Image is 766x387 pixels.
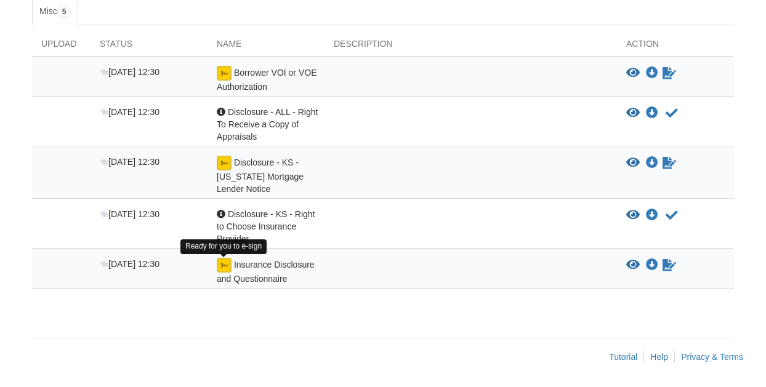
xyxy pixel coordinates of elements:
[646,108,658,118] a: Download Disclosure - ALL - Right To Receive a Copy of Appraisals
[180,239,267,253] div: Ready for you to e-sign
[646,260,658,270] a: Download Insurance Disclosure and Questionnaire
[626,157,640,169] button: View Disclosure - KS - Kansas Mortgage Lender Notice
[646,68,658,78] a: Download Borrower VOI or VOE Authorization
[325,38,617,56] div: Description
[100,67,159,77] span: [DATE] 12:30
[626,107,640,119] button: View Disclosure - ALL - Right To Receive a Copy of Appraisals
[650,352,668,362] a: Help
[217,158,304,194] span: Disclosure - KS - [US_STATE] Mortgage Lender Notice
[32,38,91,56] div: Upload
[217,68,316,92] span: Borrower VOI or VOE Authorization
[626,209,640,221] button: View Disclosure - KS - Right to Choose Insurance Provider
[681,352,743,362] a: Privacy & Terms
[217,107,318,142] span: Disclosure - ALL - Right To Receive a Copy of Appraisals
[646,210,658,220] a: Download Disclosure - KS - Right to Choose Insurance Provider
[208,38,325,56] div: Name
[626,259,640,271] button: View Insurance Disclosure and Questionnaire
[664,208,679,223] button: Acknowledge receipt of document
[217,66,232,81] img: Ready for you to esign
[646,158,658,168] a: Download Disclosure - KS - Kansas Mortgage Lender Notice
[617,38,734,56] div: Action
[661,66,677,81] a: Sign Form
[100,209,159,219] span: [DATE] 12:30
[217,156,232,170] img: Ready for you to esign
[664,106,679,121] button: Acknowledge receipt of document
[217,258,232,273] img: Ready for you to esign
[100,107,159,117] span: [DATE] 12:30
[100,259,159,269] span: [DATE] 12:30
[91,38,208,56] div: Status
[217,260,315,284] span: Insurance Disclosure and Questionnaire
[661,156,677,170] a: Sign Form
[626,67,640,79] button: View Borrower VOI or VOE Authorization
[217,209,315,244] span: Disclosure - KS - Right to Choose Insurance Provider
[661,258,677,273] a: Sign Form
[100,157,159,167] span: [DATE] 12:30
[609,352,637,362] a: Tutorial
[57,6,71,18] span: 5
